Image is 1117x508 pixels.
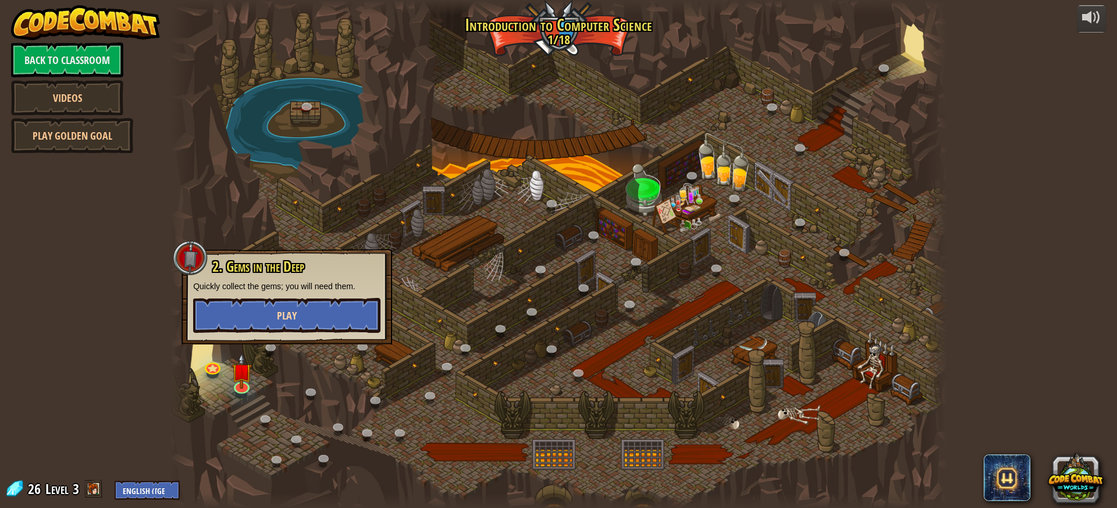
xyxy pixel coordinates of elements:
a: Back to Classroom [11,42,123,77]
img: CodeCombat - Learn how to code by playing a game [11,5,160,40]
span: 26 [28,479,44,498]
p: Quickly collect the gems; you will need them. [193,280,380,292]
button: Play [193,298,380,333]
a: Play Golden Goal [11,118,133,153]
span: Play [277,308,297,323]
button: Adjust volume [1077,5,1106,33]
span: 3 [73,479,79,498]
a: Videos [11,80,123,115]
span: 2. Gems in the Deep [212,257,304,276]
img: level-banner-unstarted.png [231,354,251,389]
span: Level [45,479,69,499]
